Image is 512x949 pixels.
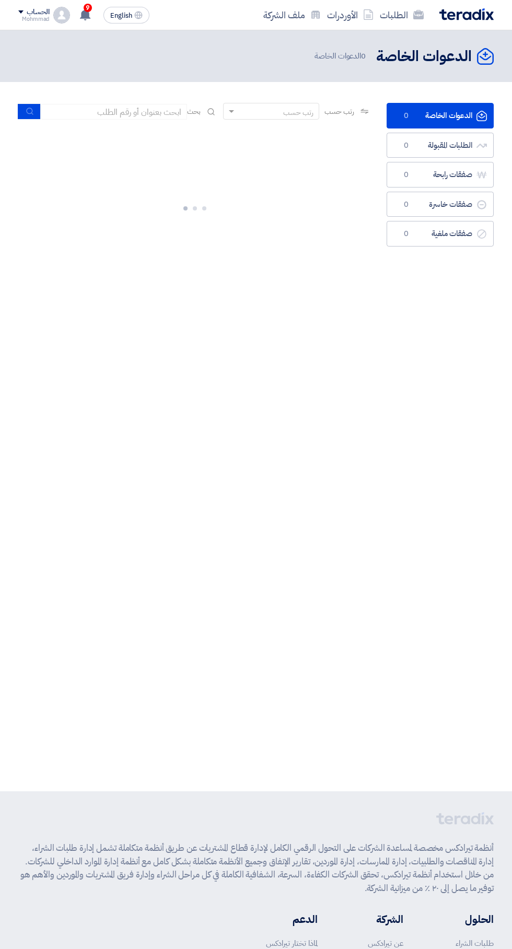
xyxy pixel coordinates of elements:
[349,911,403,927] li: الشركة
[110,12,132,19] span: English
[361,50,366,62] span: 0
[260,3,324,27] a: ملف الشركة
[18,16,49,22] div: Mohmmad
[439,8,494,20] img: Teradix logo
[315,50,368,62] span: الدعوات الخاصة
[265,911,318,927] li: الدعم
[435,911,494,927] li: الحلول
[456,938,494,949] a: طلبات الشراء
[377,3,427,27] a: الطلبات
[376,46,472,67] h2: الدعوات الخاصة
[283,107,313,118] div: رتب حسب
[27,8,49,17] div: الحساب
[324,3,377,27] a: الأوردرات
[387,103,494,128] a: الدعوات الخاصة0
[84,4,92,12] span: 9
[53,7,70,24] img: profile_test.png
[400,229,412,239] span: 0
[41,104,187,120] input: ابحث بعنوان أو رقم الطلب
[400,140,412,151] span: 0
[187,106,201,117] span: بحث
[400,111,412,121] span: 0
[387,221,494,247] a: صفقات ملغية0
[387,162,494,188] a: صفقات رابحة0
[368,938,403,949] a: عن تيرادكس
[387,192,494,217] a: صفقات خاسرة0
[266,938,318,949] a: لماذا تختار تيرادكس
[324,106,354,117] span: رتب حسب
[400,170,412,180] span: 0
[18,841,494,895] p: أنظمة تيرادكس مخصصة لمساعدة الشركات على التحول الرقمي الكامل لإدارة قطاع المشتريات عن طريق أنظمة ...
[103,7,149,24] button: English
[400,200,412,210] span: 0
[387,133,494,158] a: الطلبات المقبولة0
